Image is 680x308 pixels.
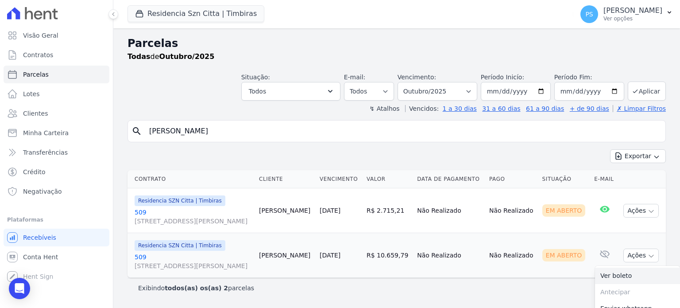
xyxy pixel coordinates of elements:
[369,105,399,112] label: ↯ Atalhos
[23,31,58,40] span: Visão Geral
[23,187,62,196] span: Negativação
[241,82,340,101] button: Todos
[398,74,436,81] label: Vencimento:
[144,122,662,140] input: Buscar por nome do lote ou do cliente
[255,170,316,188] th: Cliente
[4,124,109,142] a: Minha Carteira
[159,52,215,61] strong: Outubro/2025
[249,86,266,97] span: Todos
[135,253,252,270] a: 509[STREET_ADDRESS][PERSON_NAME]
[486,188,539,233] td: Não Realizado
[595,268,680,284] a: Ver boleto
[363,233,413,278] td: R$ 10.659,79
[4,229,109,246] a: Recebíveis
[255,188,316,233] td: [PERSON_NAME]
[628,82,666,101] button: Aplicar
[613,105,666,112] a: ✗ Limpar Filtros
[363,170,413,188] th: Valor
[344,74,366,81] label: E-mail:
[127,51,214,62] p: de
[165,285,228,292] b: todos(as) os(as) 2
[623,204,659,218] button: Ações
[255,233,316,278] td: [PERSON_NAME]
[241,74,270,81] label: Situação:
[131,126,142,136] i: search
[127,170,255,188] th: Contrato
[405,105,439,112] label: Vencidos:
[542,249,586,261] div: Em Aberto
[138,284,254,292] p: Exibindo parcelas
[23,233,56,242] span: Recebíveis
[363,188,413,233] td: R$ 2.715,21
[23,168,46,176] span: Crédito
[135,261,252,270] span: [STREET_ADDRESS][PERSON_NAME]
[413,188,486,233] td: Não Realizado
[542,204,586,217] div: Em Aberto
[23,148,68,157] span: Transferências
[526,105,564,112] a: 61 a 90 dias
[135,208,252,226] a: 509[STREET_ADDRESS][PERSON_NAME]
[127,52,151,61] strong: Todas
[443,105,477,112] a: 1 a 30 dias
[23,253,58,261] span: Conta Hent
[9,278,30,299] div: Open Intercom Messenger
[4,183,109,200] a: Negativação
[23,51,53,59] span: Contratos
[4,27,109,44] a: Visão Geral
[539,170,591,188] th: Situação
[610,149,666,163] button: Exportar
[4,248,109,266] a: Conta Hent
[135,240,225,251] span: Residencia SZN Citta | Timbiras
[23,129,69,137] span: Minha Carteira
[486,170,539,188] th: Pago
[7,214,106,225] div: Plataformas
[320,207,340,214] a: [DATE]
[127,35,666,51] h2: Parcelas
[570,105,609,112] a: + de 90 dias
[591,170,618,188] th: E-mail
[23,90,40,98] span: Lotes
[135,195,225,206] span: Residencia SZN Citta | Timbiras
[23,109,48,118] span: Clientes
[623,249,659,262] button: Ações
[573,2,680,27] button: PS [PERSON_NAME] Ver opções
[4,66,109,83] a: Parcelas
[486,233,539,278] td: Não Realizado
[127,5,264,22] button: Residencia Szn Citta | Timbiras
[316,170,363,188] th: Vencimento
[413,233,486,278] td: Não Realizado
[135,217,252,226] span: [STREET_ADDRESS][PERSON_NAME]
[603,15,662,22] p: Ver opções
[23,70,49,79] span: Parcelas
[4,85,109,103] a: Lotes
[603,6,662,15] p: [PERSON_NAME]
[585,11,593,17] span: PS
[4,163,109,181] a: Crédito
[320,252,340,259] a: [DATE]
[554,73,624,82] label: Período Fim:
[482,105,520,112] a: 31 a 60 dias
[481,74,524,81] label: Período Inicío:
[4,46,109,64] a: Contratos
[4,105,109,122] a: Clientes
[413,170,486,188] th: Data de Pagamento
[4,144,109,161] a: Transferências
